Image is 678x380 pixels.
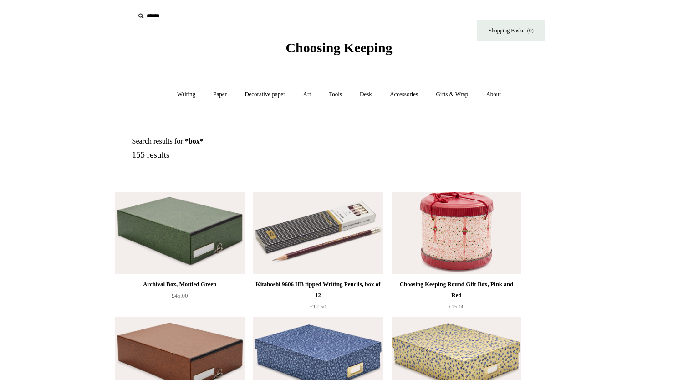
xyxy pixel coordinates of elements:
a: Choosing Keeping Round Gift Box, Pink and Red £15.00 [392,279,521,316]
div: Archival Box, Mottled Green [117,279,242,290]
a: Desk [352,82,380,107]
img: Choosing Keeping Round Gift Box, Pink and Red [392,192,521,274]
a: Writing [169,82,204,107]
img: Archival Box, Mottled Green [115,192,245,274]
a: Choosing Keeping [285,47,392,54]
h1: Search results for: [132,137,350,145]
a: Accessories [382,82,426,107]
a: Decorative paper [236,82,293,107]
span: £45.00 [172,292,188,299]
a: Gifts & Wrap [428,82,476,107]
a: Choosing Keeping Round Gift Box, Pink and Red Choosing Keeping Round Gift Box, Pink and Red [392,192,521,274]
a: Tools [321,82,350,107]
a: About [478,82,509,107]
div: Kitaboshi 9606 HB tipped Writing Pencils, box of 12 [255,279,380,301]
div: Choosing Keeping Round Gift Box, Pink and Red [394,279,519,301]
a: Archival Box, Mottled Green £45.00 [115,279,245,316]
h5: 155 results [132,150,350,160]
a: Shopping Basket (0) [477,20,545,41]
span: £12.50 [310,303,326,310]
a: Art [295,82,319,107]
a: Kitaboshi 9606 HB tipped Writing Pencils, box of 12 Kitaboshi 9606 HB tipped Writing Pencils, box... [253,192,382,274]
a: Archival Box, Mottled Green Archival Box, Mottled Green [115,192,245,274]
img: Kitaboshi 9606 HB tipped Writing Pencils, box of 12 [253,192,382,274]
span: Choosing Keeping [285,40,392,55]
a: Paper [205,82,235,107]
span: £15.00 [449,303,465,310]
a: Kitaboshi 9606 HB tipped Writing Pencils, box of 12 £12.50 [253,279,382,316]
